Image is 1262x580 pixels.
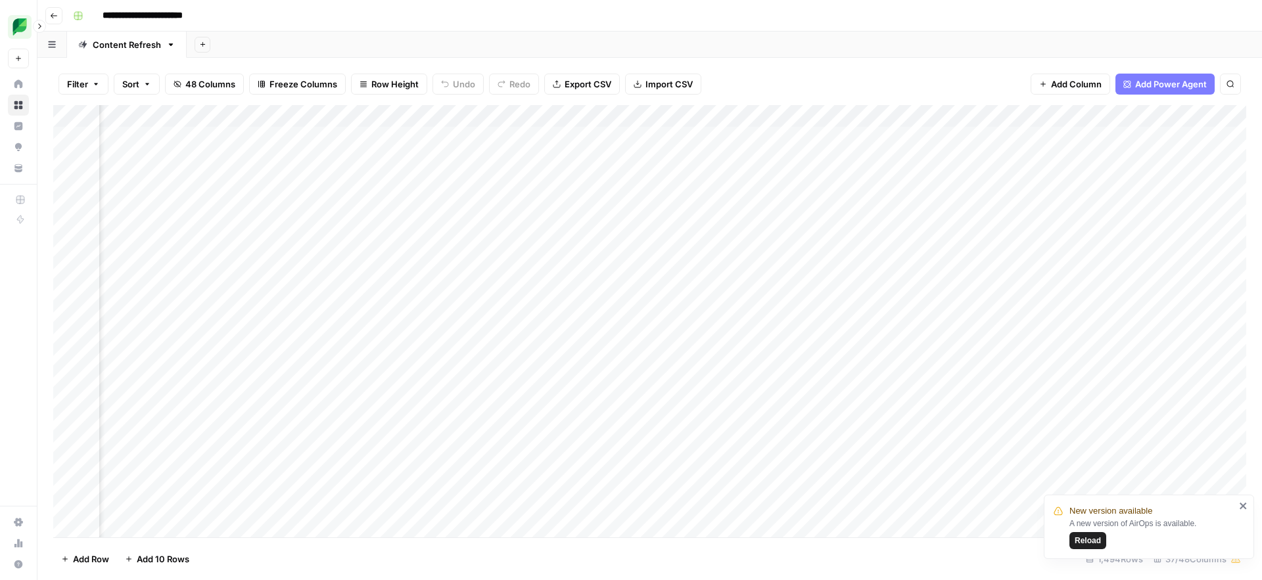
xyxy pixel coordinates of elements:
[67,78,88,91] span: Filter
[489,74,539,95] button: Redo
[137,552,189,566] span: Add 10 Rows
[1069,532,1106,549] button: Reload
[544,74,620,95] button: Export CSV
[93,38,161,51] div: Content Refresh
[8,512,29,533] a: Settings
[8,15,32,39] img: SproutSocial Logo
[8,95,29,116] a: Browse
[625,74,701,95] button: Import CSV
[453,78,475,91] span: Undo
[8,554,29,575] button: Help + Support
[1051,78,1102,91] span: Add Column
[114,74,160,95] button: Sort
[645,78,693,91] span: Import CSV
[371,78,419,91] span: Row Height
[1081,548,1148,569] div: 1,494 Rows
[1115,74,1215,95] button: Add Power Agent
[8,74,29,95] a: Home
[1239,501,1248,511] button: close
[509,78,530,91] span: Redo
[8,137,29,158] a: Opportunities
[1075,535,1101,547] span: Reload
[73,552,109,566] span: Add Row
[249,74,346,95] button: Freeze Columns
[269,78,337,91] span: Freeze Columns
[351,74,427,95] button: Row Height
[8,11,29,43] button: Workspace: SproutSocial
[565,78,611,91] span: Export CSV
[432,74,484,95] button: Undo
[185,78,235,91] span: 48 Columns
[67,32,187,58] a: Content Refresh
[117,548,197,569] button: Add 10 Rows
[8,116,29,137] a: Insights
[1135,78,1207,91] span: Add Power Agent
[1031,74,1110,95] button: Add Column
[122,78,139,91] span: Sort
[1069,504,1152,518] span: New version available
[53,548,117,569] button: Add Row
[1069,518,1235,549] div: A new version of AirOps is available.
[1148,548,1246,569] div: 37/48 Columns
[8,158,29,179] a: Your Data
[58,74,108,95] button: Filter
[8,533,29,554] a: Usage
[165,74,244,95] button: 48 Columns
